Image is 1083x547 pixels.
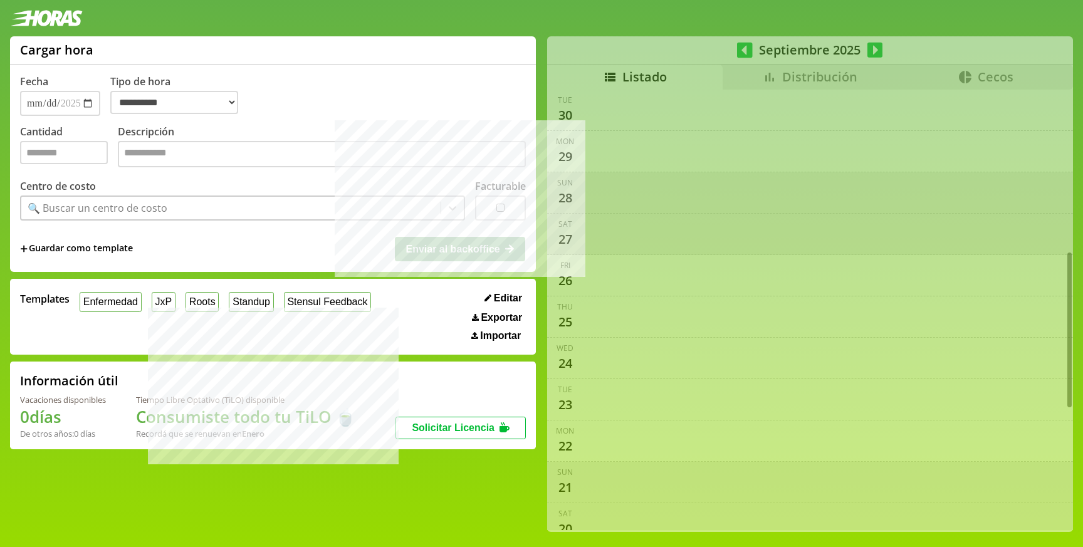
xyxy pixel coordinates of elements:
button: Roots [186,292,219,311]
h1: 0 días [20,405,106,428]
button: Standup [229,292,273,311]
label: Cantidad [20,125,118,170]
div: Vacaciones disponibles [20,394,106,405]
span: Importar [480,330,521,341]
label: Tipo de hora [110,75,248,116]
button: Exportar [468,311,526,324]
label: Descripción [118,125,526,170]
button: Enfermedad [80,292,142,311]
label: Facturable [475,179,526,193]
textarea: Descripción [118,141,526,167]
div: 🔍 Buscar un centro de costo [28,201,167,215]
span: Templates [20,292,70,306]
button: Stensul Feedback [284,292,372,311]
h1: Cargar hora [20,41,93,58]
span: +Guardar como template [20,242,133,256]
span: Solicitar Licencia [412,422,494,433]
h1: Consumiste todo tu TiLO 🍵 [136,405,355,428]
button: Editar [481,292,526,305]
div: De otros años: 0 días [20,428,106,439]
label: Fecha [20,75,48,88]
label: Centro de costo [20,179,96,193]
div: Tiempo Libre Optativo (TiLO) disponible [136,394,355,405]
b: Enero [242,428,264,439]
img: logotipo [10,10,83,26]
span: + [20,242,28,256]
button: JxP [152,292,175,311]
h2: Información útil [20,372,118,389]
input: Cantidad [20,141,108,164]
button: Solicitar Licencia [395,417,526,439]
span: Exportar [481,312,522,323]
span: Editar [494,293,522,304]
div: Recordá que se renuevan en [136,428,355,439]
select: Tipo de hora [110,91,238,114]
